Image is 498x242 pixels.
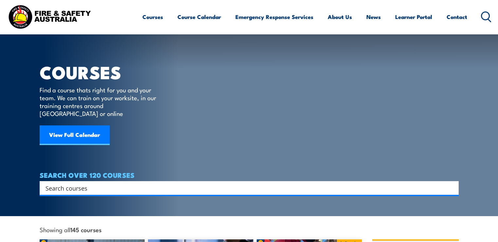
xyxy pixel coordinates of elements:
a: Contact [447,8,467,26]
a: Emergency Response Services [235,8,313,26]
strong: 145 courses [70,225,101,234]
input: Search input [46,183,444,193]
a: Learner Portal [395,8,432,26]
a: Course Calendar [177,8,221,26]
a: View Full Calendar [40,125,110,145]
a: News [366,8,381,26]
button: Search magnifier button [447,183,456,193]
h4: SEARCH OVER 120 COURSES [40,171,459,178]
h1: COURSES [40,64,166,80]
a: About Us [328,8,352,26]
span: Showing all [40,226,101,233]
a: Courses [142,8,163,26]
p: Find a course thats right for you and your team. We can train on your worksite, in our training c... [40,86,159,117]
form: Search form [47,183,446,193]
